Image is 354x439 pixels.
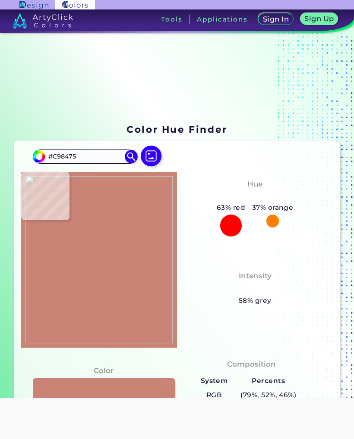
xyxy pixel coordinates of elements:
[302,14,336,25] a: Sign Up
[197,374,231,388] h5: System
[306,16,333,22] h5: Sign Up
[227,358,276,371] h4: Composition
[25,176,173,343] img: 4cc11647-31f3-4741-b65d-aca36b120b31
[239,283,271,294] h3: Pastel
[141,146,161,166] img: icon picture
[94,364,114,377] h4: Color
[213,202,249,213] h5: 63% red
[231,374,306,388] h5: Percents
[13,13,73,28] img: logo_artyclick_colors_white.svg
[161,16,182,22] h3: Tools
[197,16,247,22] h3: Applications
[125,150,138,163] img: icon search
[231,388,306,402] h5: (79%, 52%, 46%)
[228,192,283,202] h3: Orangy Red
[126,123,227,136] h1: Color Hue Finder
[239,270,272,282] h4: Intensity
[260,14,292,25] a: Sign In
[19,1,48,9] img: ArtyClick Design logo
[249,202,297,213] h5: 37% orange
[247,178,262,190] h4: Hue
[45,151,125,162] input: type color..
[239,295,272,306] h5: 58% grey
[197,388,231,402] h5: RGB
[20,398,334,437] iframe: Advertisement
[264,16,288,22] h5: Sign In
